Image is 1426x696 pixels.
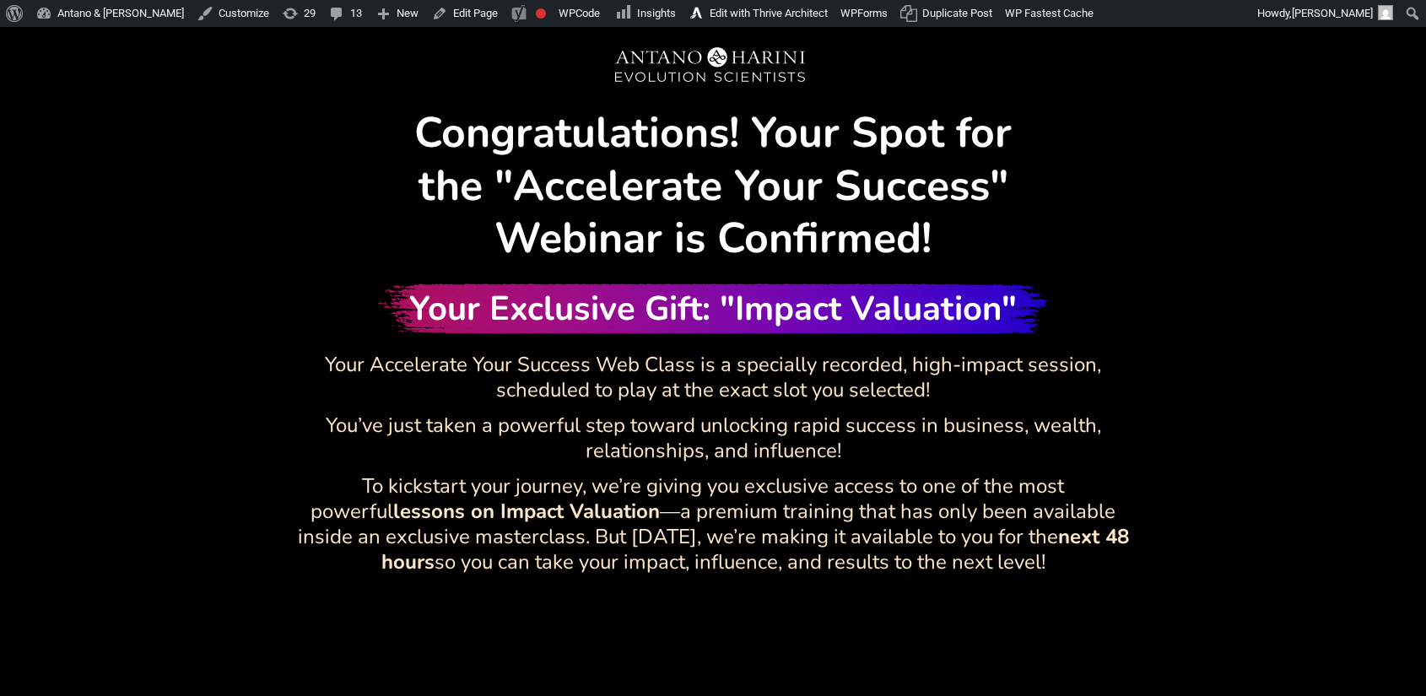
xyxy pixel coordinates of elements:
p: You’ve just taken a powerful step toward unlocking rapid success in business, wealth, relationshi... [291,413,1135,463]
span: Insights [637,7,676,19]
span: [PERSON_NAME] [1292,7,1373,19]
strong: lessons on Impact Valuation [393,498,660,525]
p: To kickstart your journey, we’re giving you exclusive access to one of the most powerful —a premi... [291,473,1135,575]
div: Focus keyphrase not set [536,8,546,19]
p: Your Accelerate Your Success Web Class is a specially recorded, high-impact session, scheduled to... [291,352,1135,402]
strong: next 48 hours [381,523,1129,575]
strong: Congratulations! Your Spot for the "Accelerate Your Success" Webinar is Confirmed! [414,104,1012,267]
span: Your Exclusive Gift: "Impact Valuation" [409,286,1017,332]
img: AH_Ev-png-2 [586,35,840,98]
